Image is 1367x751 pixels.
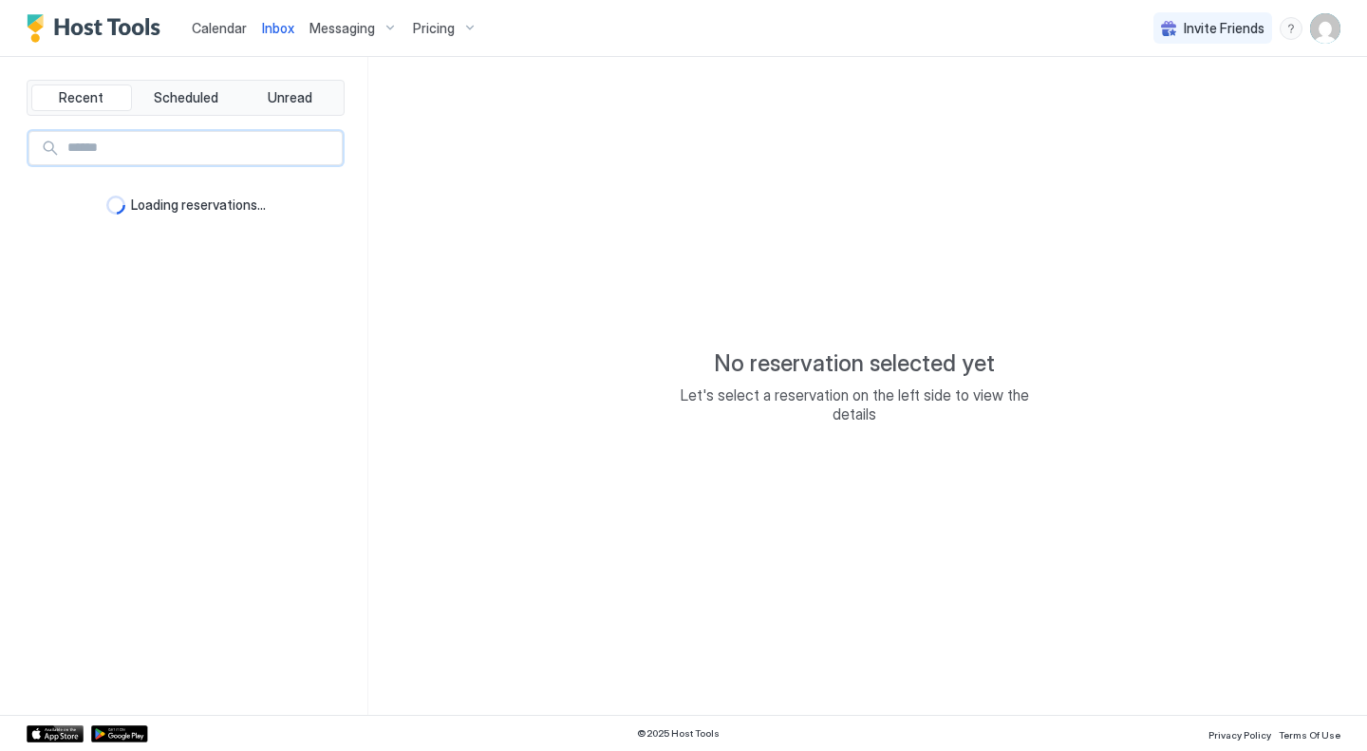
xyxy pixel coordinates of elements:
a: Terms Of Use [1279,723,1340,743]
button: Recent [31,84,132,111]
button: Scheduled [136,84,236,111]
span: Let's select a reservation on the left side to view the details [665,385,1044,423]
div: User profile [1310,13,1340,44]
span: © 2025 Host Tools [637,727,720,740]
span: Terms Of Use [1279,729,1340,741]
span: Invite Friends [1184,20,1264,37]
input: Input Field [60,132,342,164]
div: loading [106,196,125,215]
span: Pricing [413,20,455,37]
span: No reservation selected yet [714,349,995,378]
span: Scheduled [154,89,218,106]
span: Loading reservations... [131,197,266,214]
a: Inbox [262,18,294,38]
span: Inbox [262,20,294,36]
div: tab-group [27,80,345,116]
div: menu [1280,17,1302,40]
a: Host Tools Logo [27,14,169,43]
span: Recent [59,89,103,106]
span: Unread [268,89,312,106]
span: Privacy Policy [1208,729,1271,741]
button: Unread [239,84,340,111]
span: Calendar [192,20,247,36]
span: Messaging [309,20,375,37]
a: App Store [27,725,84,742]
a: Google Play Store [91,725,148,742]
a: Calendar [192,18,247,38]
a: Privacy Policy [1208,723,1271,743]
